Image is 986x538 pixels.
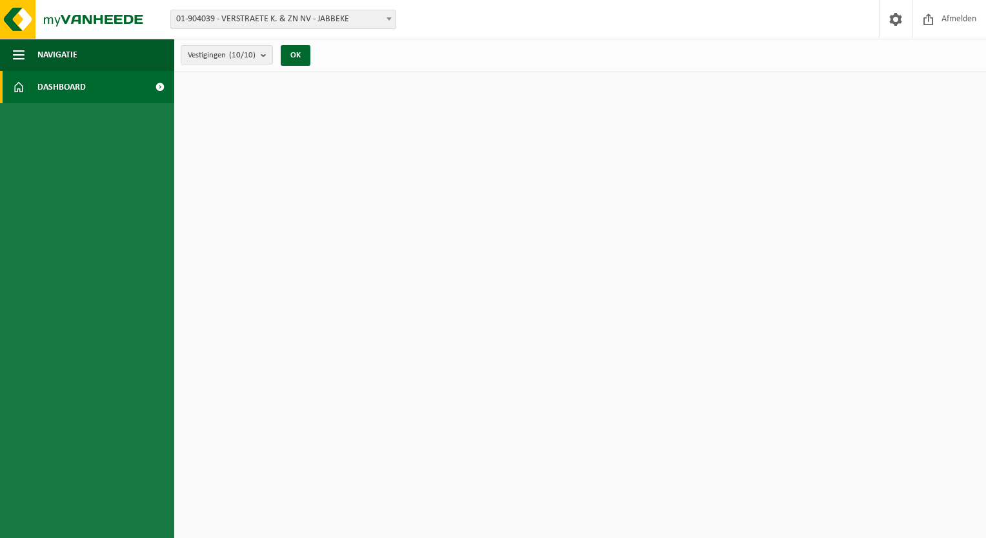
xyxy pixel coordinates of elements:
[181,45,273,65] button: Vestigingen(10/10)
[281,45,310,66] button: OK
[37,39,77,71] span: Navigatie
[170,10,396,29] span: 01-904039 - VERSTRAETE K. & ZN NV - JABBEKE
[37,71,86,103] span: Dashboard
[188,46,256,65] span: Vestigingen
[171,10,396,28] span: 01-904039 - VERSTRAETE K. & ZN NV - JABBEKE
[229,51,256,59] count: (10/10)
